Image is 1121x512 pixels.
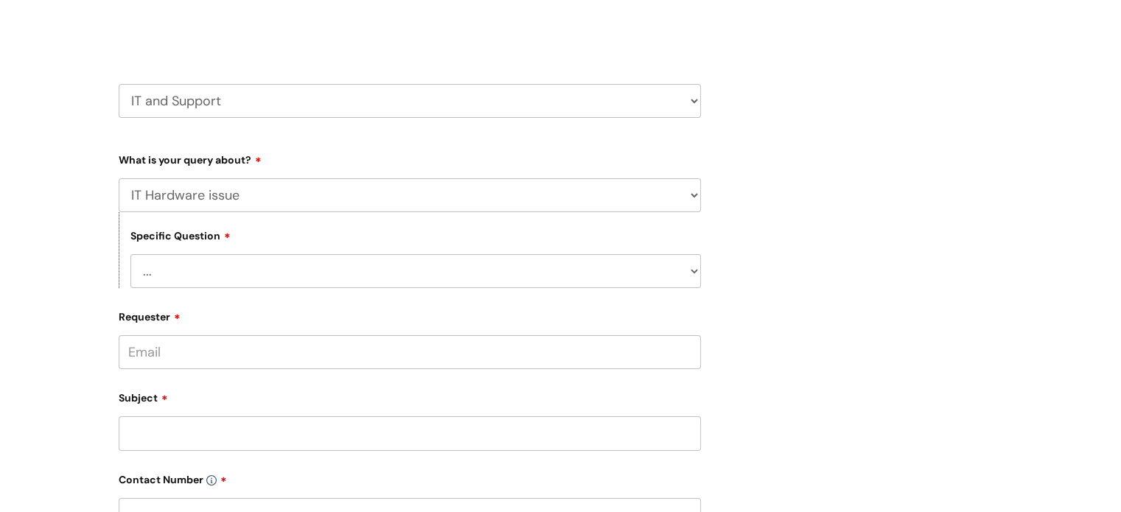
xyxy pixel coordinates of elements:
[119,149,701,166] label: What is your query about?
[119,387,701,404] label: Subject
[119,306,701,323] label: Requester
[206,475,217,485] img: info-icon.svg
[119,469,701,486] label: Contact Number
[130,228,231,242] label: Specific Question
[119,335,701,369] input: Email
[119,9,701,36] h2: Select issue type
